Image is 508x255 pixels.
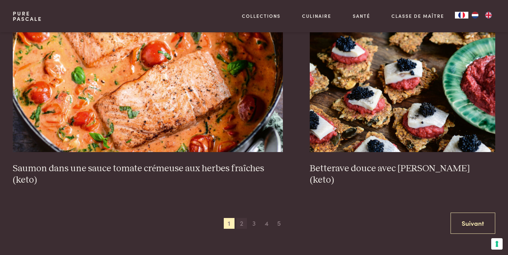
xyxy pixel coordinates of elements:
a: Culinaire [302,12,331,20]
img: Betterave douce avec hareng aigre (keto) [310,17,495,152]
span: 1 [224,218,235,229]
a: Collections [242,12,281,20]
h3: Saumon dans une sauce tomate crémeuse aux herbes fraîches (keto) [13,163,283,186]
a: PurePascale [13,11,42,22]
a: NL [468,12,482,19]
span: 4 [261,218,272,229]
a: Suivant [451,213,495,234]
a: FR [455,12,468,19]
div: Language [455,12,468,19]
a: Classe de maître [391,12,444,20]
ul: Language list [468,12,495,19]
h3: Betterave douce avec [PERSON_NAME] (keto) [310,163,495,186]
button: Vos préférences en matière de consentement pour les technologies de suivi [491,238,503,250]
span: 2 [236,218,247,229]
span: 3 [249,218,259,229]
span: 5 [273,218,284,229]
a: Betterave douce avec hareng aigre (keto) Betterave douce avec [PERSON_NAME] (keto) [310,17,495,186]
a: EN [482,12,495,19]
a: Saumon dans une sauce tomate crémeuse aux herbes fraîches (keto) Saumon dans une sauce tomate cré... [13,17,283,186]
aside: Language selected: Français [455,12,495,19]
a: Santé [353,12,370,20]
img: Saumon dans une sauce tomate crémeuse aux herbes fraîches (keto) [13,17,283,152]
